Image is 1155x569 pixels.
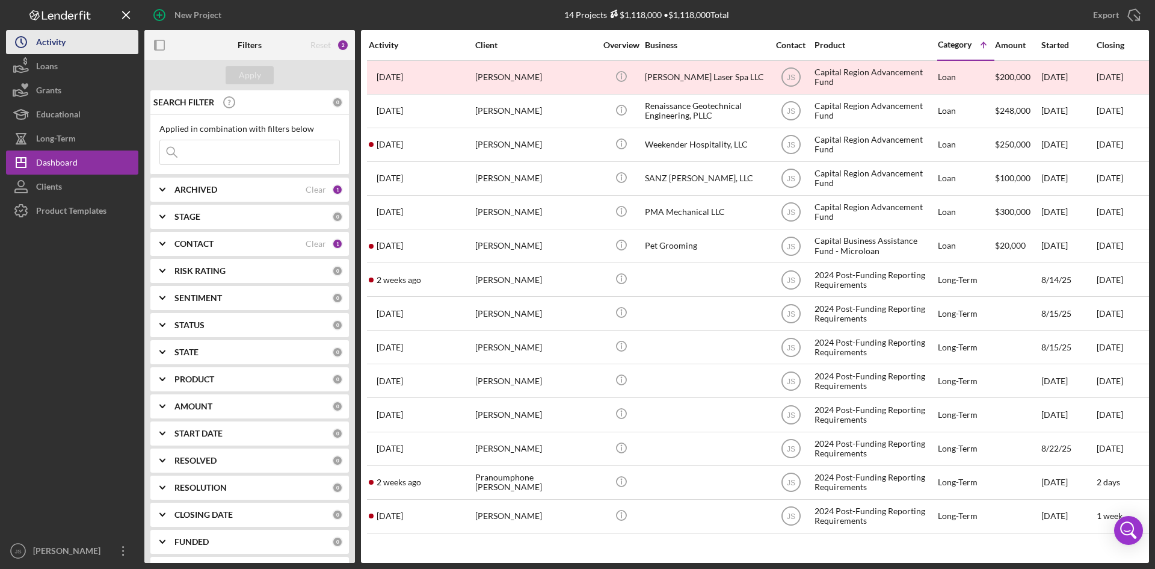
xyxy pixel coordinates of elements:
div: [PERSON_NAME] Laser Spa LLC [645,61,765,93]
time: [DATE] [1097,139,1123,149]
text: JS [786,107,795,116]
div: Loan [938,95,994,127]
div: Loan [938,61,994,93]
div: Loan [938,163,994,194]
div: 0 [332,482,343,493]
div: 0 [332,536,343,547]
div: 1 [332,238,343,249]
div: 0 [332,401,343,412]
b: RISK RATING [174,266,226,276]
div: Reset [310,40,331,50]
button: Educational [6,102,138,126]
text: JS [786,73,795,82]
div: [DATE] [1041,61,1095,93]
b: Filters [238,40,262,50]
div: [PERSON_NAME] [475,230,596,262]
div: New Project [174,3,221,27]
div: Long-Term [938,331,994,363]
div: Amount [995,40,1040,50]
div: 8/14/25 [1041,264,1095,296]
div: Capital Region Advancement Fund [815,95,935,127]
div: 0 [332,374,343,385]
time: 2025-08-15 10:35 [377,309,403,319]
time: 2025-09-16 15:56 [377,511,403,521]
div: Started [1041,40,1095,50]
div: Apply [239,66,261,84]
b: FUNDED [174,537,209,547]
div: 2024 Post-Funding Reporting Requirements [815,365,935,397]
time: [DATE] [1097,376,1123,386]
time: [DATE] [1097,308,1123,319]
time: [DATE] [1097,240,1123,250]
div: 8/15/25 [1041,331,1095,363]
time: 2 days [1097,477,1120,487]
text: JS [786,208,795,217]
div: $248,000 [995,95,1040,127]
time: [DATE] [1097,342,1123,352]
div: [DATE] [1041,467,1095,499]
time: [DATE] [1097,105,1123,116]
div: Dashboard [36,151,78,178]
time: [DATE] [1097,409,1123,420]
div: 0 [332,211,343,222]
div: Renaissance Geotechnical Engineering, PLLC [645,95,765,127]
text: JS [786,445,795,453]
div: [PERSON_NAME] [475,297,596,329]
text: JS [786,276,795,284]
div: Product Templates [36,199,106,226]
div: [PERSON_NAME] [475,95,596,127]
div: Overview [599,40,644,50]
div: Capital Region Advancement Fund [815,196,935,228]
div: Loan [938,230,994,262]
time: 2025-01-23 15:28 [377,106,403,116]
div: 8/15/25 [1041,297,1095,329]
time: [DATE] [1097,72,1123,82]
div: [DATE] [1041,365,1095,397]
time: [DATE] [1097,173,1123,183]
text: JS [14,548,21,555]
div: Export [1093,3,1119,27]
time: 2024-08-20 13:53 [377,72,403,82]
div: Long-Term [36,126,76,154]
div: Activity [369,40,474,50]
div: 2024 Post-Funding Reporting Requirements [815,399,935,431]
a: Product Templates [6,199,138,223]
b: SEARCH FILTER [153,98,214,107]
b: CLOSING DATE [174,510,233,520]
div: 14 Projects • $1,118,000 Total [564,10,729,20]
a: Long-Term [6,126,138,151]
div: 2024 Post-Funding Reporting Requirements [815,264,935,296]
div: Business [645,40,765,50]
div: 2024 Post-Funding Reporting Requirements [815,500,935,532]
b: STATE [174,347,199,357]
time: 2024-12-05 21:45 [377,140,403,149]
time: 2025-02-26 21:15 [377,241,403,250]
div: 2024 Post-Funding Reporting Requirements [815,467,935,499]
div: Activity [36,30,66,57]
time: 2025-09-02 16:34 [377,410,403,420]
span: $20,000 [995,240,1026,250]
div: 2024 Post-Funding Reporting Requirements [815,297,935,329]
div: 0 [332,293,343,303]
div: 8/22/25 [1041,433,1095,465]
div: [DATE] [1041,500,1095,532]
time: 2025-02-13 19:58 [377,173,403,183]
div: Educational [36,102,81,129]
time: 1 week [1097,511,1123,521]
div: 0 [332,428,343,439]
div: Loan [938,129,994,161]
div: Open Intercom Messenger [1114,516,1143,545]
div: [DATE] [1041,163,1095,194]
button: Apply [226,66,274,84]
div: Long-Term [938,365,994,397]
span: $100,000 [995,173,1030,183]
div: Long-Term [938,297,994,329]
div: [DATE] [1041,399,1095,431]
div: [PERSON_NAME] [475,264,596,296]
button: Export [1081,3,1149,27]
time: 2025-09-03 18:26 [377,376,403,386]
div: [PERSON_NAME] [475,61,596,93]
div: Long-Term [938,399,994,431]
b: START DATE [174,429,223,438]
button: Dashboard [6,151,138,175]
